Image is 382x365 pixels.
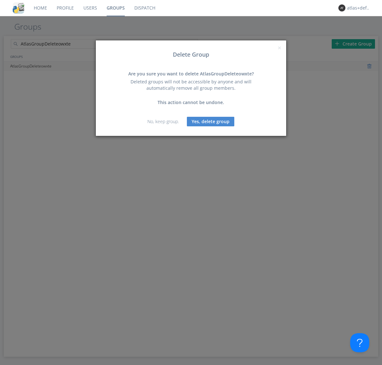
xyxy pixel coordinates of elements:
[101,52,281,58] h3: Delete Group
[123,99,259,106] div: This action cannot be undone.
[147,118,179,124] a: No, keep group.
[123,71,259,77] div: Are you sure you want to delete AtlasGroupDeleteowxte?
[187,117,234,126] button: Yes, delete group
[347,5,371,11] div: atlas+default+group
[13,2,24,14] img: cddb5a64eb264b2086981ab96f4c1ba7
[338,4,345,11] img: 373638.png
[123,79,259,91] div: Deleted groups will not be accessible by anyone and will automatically remove all group members.
[278,43,281,52] span: ×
